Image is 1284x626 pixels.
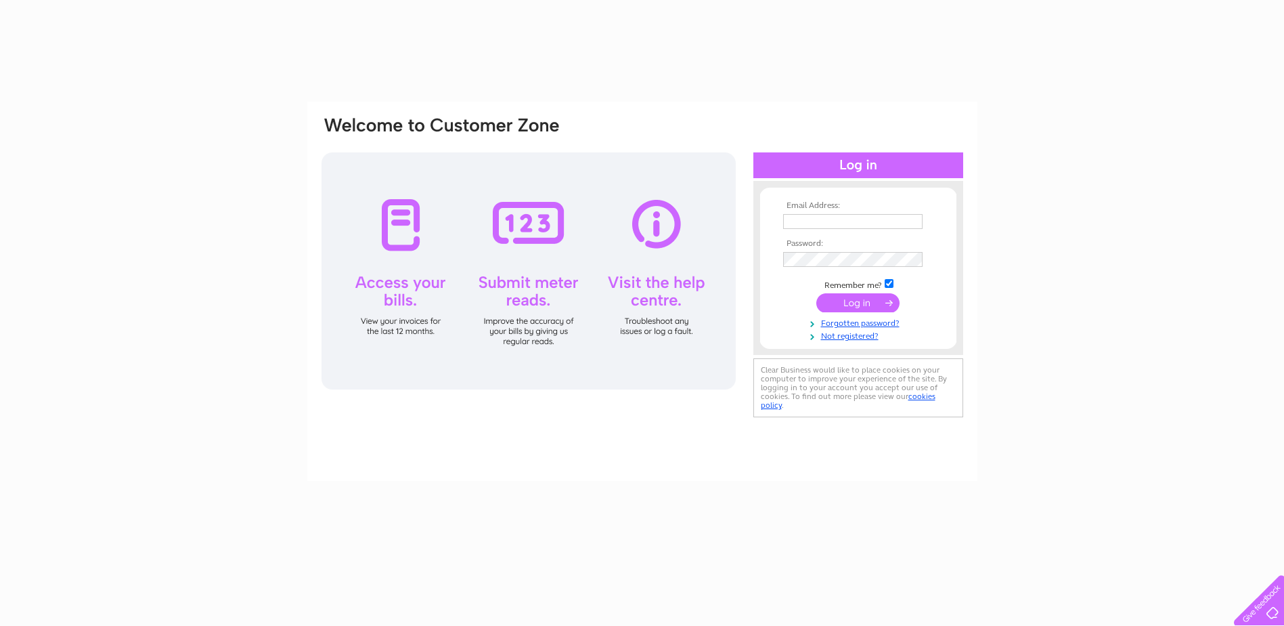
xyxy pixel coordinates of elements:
[783,329,937,341] a: Not registered?
[780,277,937,291] td: Remember me?
[816,293,900,312] input: Submit
[753,358,963,417] div: Clear Business would like to place cookies on your computer to improve your experience of the sit...
[761,392,935,410] a: cookies policy
[783,316,937,329] a: Forgotten password?
[780,201,937,211] th: Email Address:
[780,239,937,249] th: Password:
